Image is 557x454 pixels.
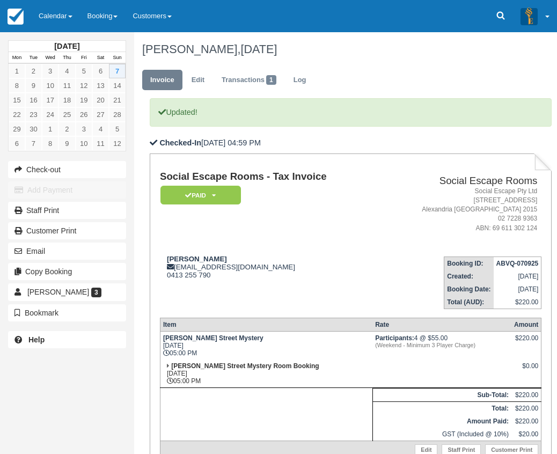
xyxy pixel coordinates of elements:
[163,334,263,342] strong: [PERSON_NAME] Street Mystery
[91,288,101,297] span: 3
[8,161,126,178] button: Check-out
[28,335,45,344] b: Help
[9,52,25,64] th: Mon
[160,185,237,205] a: Paid
[25,136,42,151] a: 7
[92,93,109,107] a: 20
[42,136,58,151] a: 8
[58,78,75,93] a: 11
[150,98,552,127] p: Updated!
[372,331,511,360] td: 4 @ $55.00
[109,93,126,107] a: 21
[372,428,511,441] td: GST (Included @ 10%)
[266,75,276,85] span: 1
[514,334,538,350] div: $220.00
[92,136,109,151] a: 11
[76,122,92,136] a: 3
[58,64,75,78] a: 4
[92,52,109,64] th: Sat
[92,107,109,122] a: 27
[383,187,537,233] address: Social Escape Pty Ltd [STREET_ADDRESS] Alexandria [GEOGRAPHIC_DATA] 2015 02 7228 9363 ABN: 69 611...
[171,362,319,370] strong: [PERSON_NAME] Street Mystery Room Booking
[8,283,126,301] a: [PERSON_NAME] 3
[109,78,126,93] a: 14
[160,360,372,388] td: [DATE] 05:00 PM
[494,270,541,283] td: [DATE]
[511,388,541,401] td: $220.00
[25,107,42,122] a: 23
[92,122,109,136] a: 4
[76,136,92,151] a: 10
[160,331,372,360] td: [DATE] 05:00 PM
[511,428,541,441] td: $20.00
[160,318,372,331] th: Item
[184,70,212,91] a: Edit
[9,122,25,136] a: 29
[25,93,42,107] a: 16
[511,318,541,331] th: Amount
[58,122,75,136] a: 2
[42,107,58,122] a: 24
[58,107,75,122] a: 25
[8,202,126,219] a: Staff Print
[444,257,494,270] th: Booking ID:
[27,288,89,296] span: [PERSON_NAME]
[8,222,126,239] a: Customer Print
[25,64,42,78] a: 2
[444,270,494,283] th: Created:
[58,136,75,151] a: 9
[444,283,494,296] th: Booking Date:
[42,93,58,107] a: 17
[109,122,126,136] a: 5
[159,138,201,147] b: Checked-In
[8,331,126,348] a: Help
[76,93,92,107] a: 19
[92,78,109,93] a: 13
[8,243,126,260] button: Email
[109,136,126,151] a: 12
[514,362,538,378] div: $0.00
[25,52,42,64] th: Tue
[167,255,227,263] strong: [PERSON_NAME]
[142,70,182,91] a: Invoice
[160,186,241,204] em: Paid
[58,93,75,107] a: 18
[8,181,126,199] button: Add Payment
[383,175,537,187] h2: Social Escape Rooms
[109,64,126,78] a: 7
[25,78,42,93] a: 9
[375,334,414,342] strong: Participants
[76,78,92,93] a: 12
[372,415,511,428] th: Amount Paid:
[285,70,314,91] a: Log
[54,42,79,50] strong: [DATE]
[9,64,25,78] a: 1
[9,107,25,122] a: 22
[76,64,92,78] a: 5
[109,107,126,122] a: 28
[76,52,92,64] th: Fri
[42,78,58,93] a: 10
[76,107,92,122] a: 26
[372,318,511,331] th: Rate
[25,122,42,136] a: 30
[496,260,539,267] strong: ABVQ-070925
[511,415,541,428] td: $220.00
[42,64,58,78] a: 3
[160,171,379,182] h1: Social Escape Rooms - Tax Invoice
[9,93,25,107] a: 15
[444,296,494,309] th: Total (AUD):
[372,388,511,401] th: Sub-Total:
[42,52,58,64] th: Wed
[142,43,544,56] h1: [PERSON_NAME],
[214,70,284,91] a: Transactions1
[109,52,126,64] th: Sun
[521,8,538,25] img: A3
[9,78,25,93] a: 8
[511,401,541,415] td: $220.00
[8,9,24,25] img: checkfront-main-nav-mini-logo.png
[58,52,75,64] th: Thu
[494,296,541,309] td: $220.00
[160,255,379,279] div: [EMAIL_ADDRESS][DOMAIN_NAME] 0413 255 790
[150,137,552,149] p: [DATE] 04:59 PM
